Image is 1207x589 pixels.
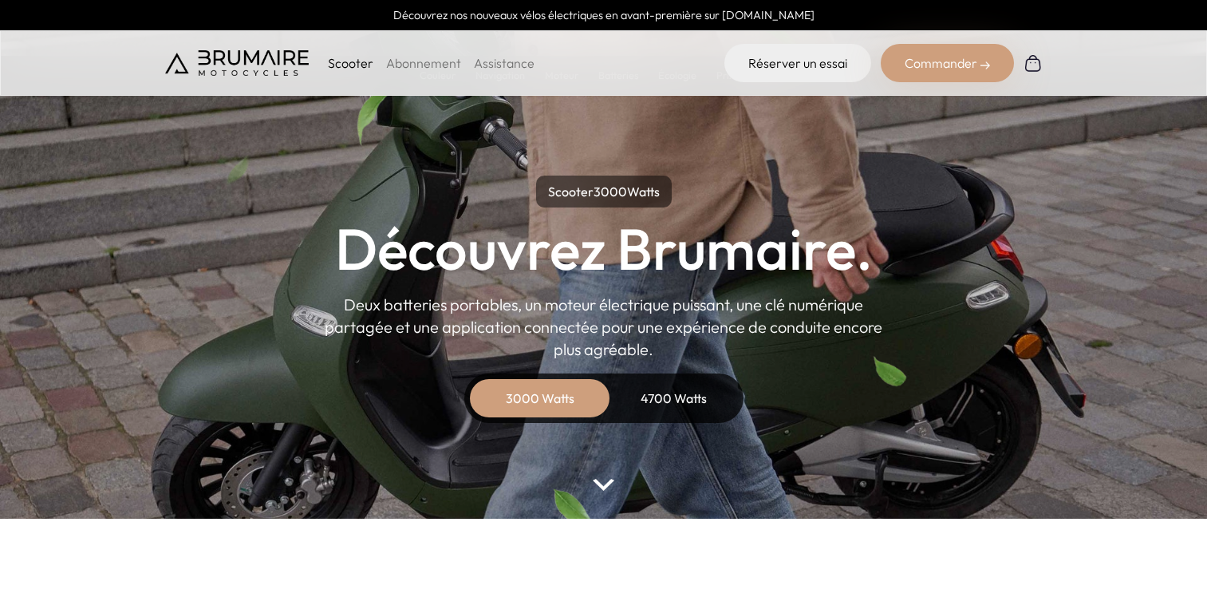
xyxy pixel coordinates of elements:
[536,176,672,208] p: Scooter Watts
[594,184,627,200] span: 3000
[610,379,738,417] div: 4700 Watts
[980,61,990,70] img: right-arrow-2.png
[165,50,309,76] img: Brumaire Motocycles
[474,55,534,71] a: Assistance
[386,55,461,71] a: Abonnement
[328,53,373,73] p: Scooter
[593,479,613,491] img: arrow-bottom.png
[724,44,871,82] a: Réserver un essai
[335,220,873,278] h1: Découvrez Brumaire.
[881,44,1014,82] div: Commander
[1024,53,1043,73] img: Panier
[325,294,883,361] p: Deux batteries portables, un moteur électrique puissant, une clé numérique partagée et une applic...
[476,379,604,417] div: 3000 Watts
